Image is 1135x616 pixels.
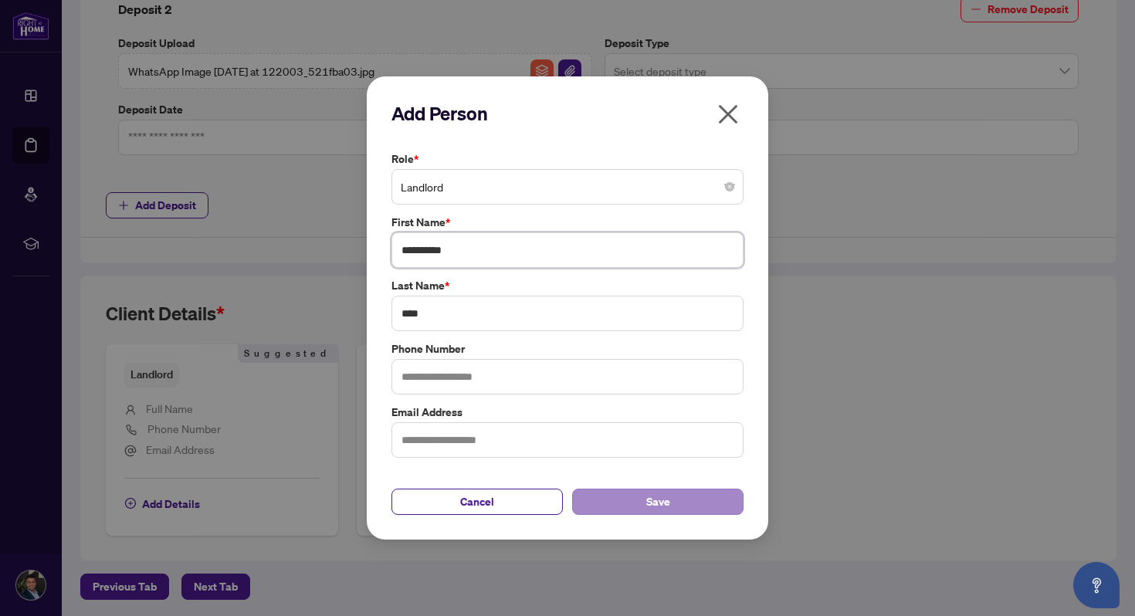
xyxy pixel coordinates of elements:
[391,151,744,168] label: Role
[1073,562,1120,608] button: Open asap
[460,489,494,514] span: Cancel
[391,340,744,357] label: Phone Number
[572,489,744,515] button: Save
[716,102,740,127] span: close
[391,489,563,515] button: Cancel
[725,182,734,191] span: close-circle
[391,277,744,294] label: Last Name
[391,404,744,421] label: Email Address
[646,489,670,514] span: Save
[391,101,744,126] h2: Add Person
[401,172,734,201] span: Landlord
[391,214,744,231] label: First Name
